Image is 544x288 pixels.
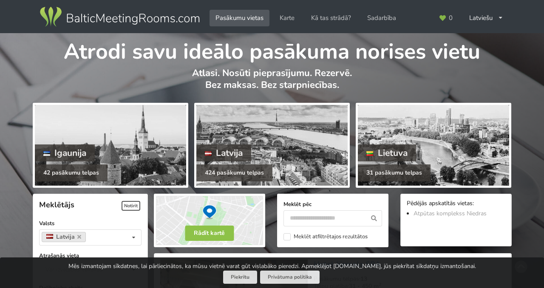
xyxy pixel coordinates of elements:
[35,144,95,161] div: Igaunija
[196,144,252,161] div: Latvija
[223,271,257,284] button: Piekrītu
[449,15,453,21] span: 0
[33,33,512,65] h1: Atrodi savu ideālo pasākuma norises vietu
[196,164,272,181] div: 424 pasākumu telpas
[210,10,269,26] a: Pasākumu vietas
[33,103,188,188] a: Igaunija 42 pasākumu telpas
[358,164,431,181] div: 31 pasākumu telpas
[356,103,511,188] a: Lietuva 31 pasākumu telpas
[274,10,300,26] a: Karte
[463,10,510,26] div: Latviešu
[305,10,357,26] a: Kā tas strādā?
[39,219,142,228] label: Valsts
[414,209,487,217] a: Atpūtas komplekss Niedras
[122,201,140,211] span: Notīrīt
[154,194,265,247] img: Rādīt kartē
[283,233,368,240] label: Meklēt atfiltrētajos rezultātos
[39,251,142,260] label: Atrašanās vieta
[358,144,416,161] div: Lietuva
[35,164,108,181] div: 42 pasākumu telpas
[42,232,86,242] a: Latvija
[39,200,74,210] span: Meklētājs
[194,103,350,188] a: Latvija 424 pasākumu telpas
[407,200,505,208] div: Pēdējās apskatītās vietas:
[33,67,512,100] p: Atlasi. Nosūti pieprasījumu. Rezervē. Bez maksas. Bez starpniecības.
[38,5,201,29] img: Baltic Meeting Rooms
[361,10,402,26] a: Sadarbība
[283,200,382,209] label: Meklēt pēc
[185,226,234,241] button: Rādīt kartē
[260,271,320,284] a: Privātuma politika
